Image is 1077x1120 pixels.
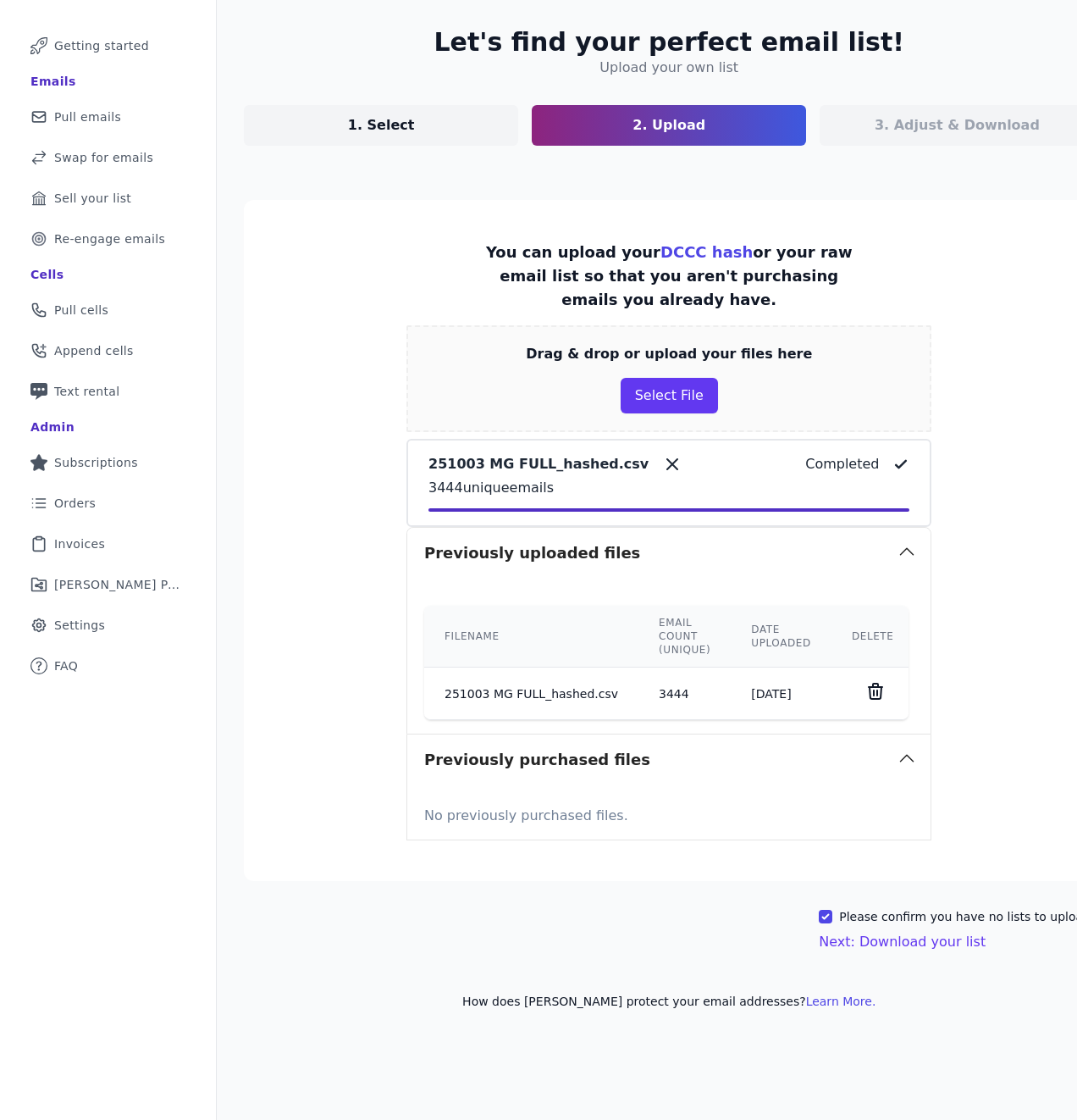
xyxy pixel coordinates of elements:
button: Previously uploaded files [407,528,931,579]
h3: Previously uploaded files [424,541,640,565]
p: 3. Adjust & Download [875,115,1040,136]
th: Delete [831,606,914,668]
p: Completed [805,454,879,474]
a: FAQ [14,647,202,685]
p: 1. Select [348,115,415,136]
a: Invoices [14,525,202,563]
a: Append cells [14,332,202,369]
th: Email count (unique) [638,606,731,668]
a: 1. Select [244,105,518,146]
span: Pull emails [54,108,121,125]
button: Next: Download your list [819,932,986,952]
span: Orders [54,495,96,512]
span: Swap for emails [54,149,153,166]
a: DCCC hash [660,243,753,261]
p: No previously purchased files. [424,799,914,826]
p: You can upload your or your raw email list so that you aren't purchasing emails you already have. [472,241,866,312]
div: Cells [30,266,64,283]
a: Settings [14,607,202,644]
h4: Upload your own list [599,58,738,78]
p: Drag & drop or upload your files here [526,344,812,364]
span: FAQ [54,657,78,674]
h3: Previously purchased files [424,748,650,772]
a: [PERSON_NAME] Performance [14,566,202,603]
td: [DATE] [731,668,831,720]
span: Re-engage emails [54,230,165,247]
span: Subscriptions [54,454,138,471]
a: Sell your list [14,180,202,217]
p: 251003 MG FULL_hashed.csv [428,454,649,474]
a: Subscriptions [14,444,202,481]
span: Settings [54,617,105,634]
td: 251003 MG FULL_hashed.csv [424,668,638,720]
span: Invoices [54,535,105,552]
span: [PERSON_NAME] Performance [54,576,182,593]
p: 3444 unique emails [428,478,909,498]
button: Previously purchased files [407,735,931,785]
a: 2. Upload [532,105,806,146]
p: 2. Upload [632,115,705,136]
button: Learn More. [806,993,876,1010]
span: Pull cells [54,302,108,319]
div: Emails [30,73,76,90]
h2: Let's find your perfect email list! [434,27,904,58]
a: Getting started [14,27,202,64]
a: Re-engage emails [14,220,202,258]
button: Select File [621,378,718,413]
th: Filename [424,606,638,668]
a: Pull emails [14,98,202,136]
div: Admin [30,419,75,435]
td: 3444 [638,668,731,720]
span: Getting started [54,37,149,54]
span: Text rental [54,383,120,400]
a: Orders [14,485,202,522]
th: Date uploaded [731,606,831,668]
span: Sell your list [54,190,131,207]
span: Append cells [54,342,134,359]
a: Swap for emails [14,139,202,176]
a: Pull cells [14,291,202,329]
a: Text rental [14,373,202,410]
